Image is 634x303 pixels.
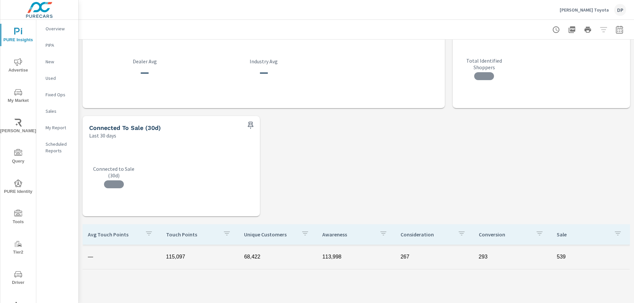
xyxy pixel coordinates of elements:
[36,57,78,67] div: New
[614,4,626,16] div: DP
[565,23,579,36] button: "Export Report to PDF"
[581,23,594,36] button: Print Report
[2,210,34,226] span: Tools
[89,132,116,139] p: Last 30 days
[401,231,452,238] p: Consideration
[89,67,200,78] h3: —
[36,139,78,156] div: Scheduled Reports
[36,40,78,50] div: PIPA
[89,124,161,131] h5: Connected to Sale (30d)
[36,24,78,34] div: Overview
[46,108,73,114] p: Sales
[613,23,626,36] button: Select Date Range
[459,57,509,71] p: Total Identified Shoppers
[89,58,200,64] p: Dealer Avg
[2,28,34,44] span: PURE Insights
[560,7,609,13] p: [PERSON_NAME] Toyota
[46,91,73,98] p: Fixed Ops
[395,249,474,265] td: 267
[46,124,73,131] p: My Report
[208,58,319,64] p: Industry Avg
[46,58,73,65] p: New
[245,120,256,131] span: Save this to your personalized report
[322,231,374,238] p: Awareness
[46,75,73,81] p: Used
[2,119,34,135] span: [PERSON_NAME]
[83,249,161,265] td: —
[2,58,34,74] span: Advertise
[317,249,395,265] td: 113,998
[474,249,552,265] td: 293
[46,42,73,48] p: PIPA
[2,179,34,196] span: PURE Identity
[551,249,630,265] td: 539
[244,231,296,238] p: Unique Customers
[2,88,34,105] span: My Market
[2,270,34,287] span: Driver
[36,106,78,116] div: Sales
[89,166,139,179] p: Connected to Sale (30d)
[2,240,34,256] span: Tier2
[557,231,609,238] p: Sale
[2,149,34,165] span: Query
[88,231,140,238] p: Avg Touch Points
[208,67,319,78] h3: —
[166,231,218,238] p: Touch Points
[46,25,73,32] p: Overview
[36,73,78,83] div: Used
[36,90,78,100] div: Fixed Ops
[239,249,317,265] td: 68,422
[479,231,531,238] p: Conversion
[161,249,239,265] td: 115,097
[36,123,78,133] div: My Report
[46,141,73,154] p: Scheduled Reports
